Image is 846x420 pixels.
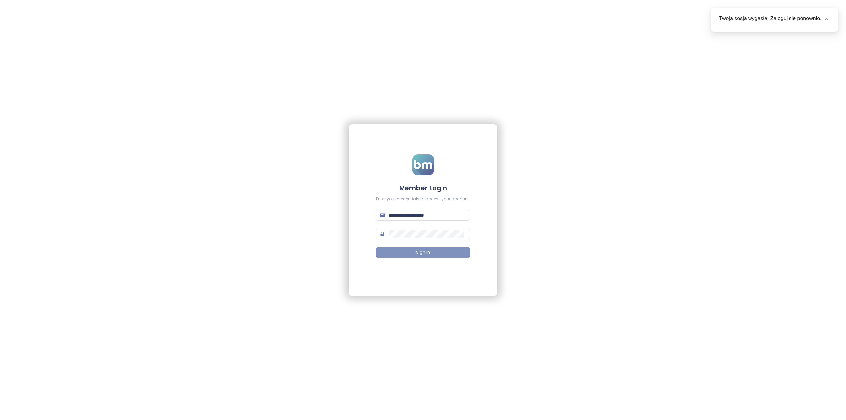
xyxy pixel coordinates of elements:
span: mail [380,213,385,218]
div: Enter your credentials to access your account. [376,196,470,202]
span: lock [380,232,385,236]
span: close [824,16,829,20]
span: Sign In [416,249,430,256]
button: Sign In [376,247,470,258]
div: Twoja sesja wygasła. Zaloguj się ponownie. [719,15,830,22]
img: logo [412,154,434,175]
h4: Member Login [376,183,470,193]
